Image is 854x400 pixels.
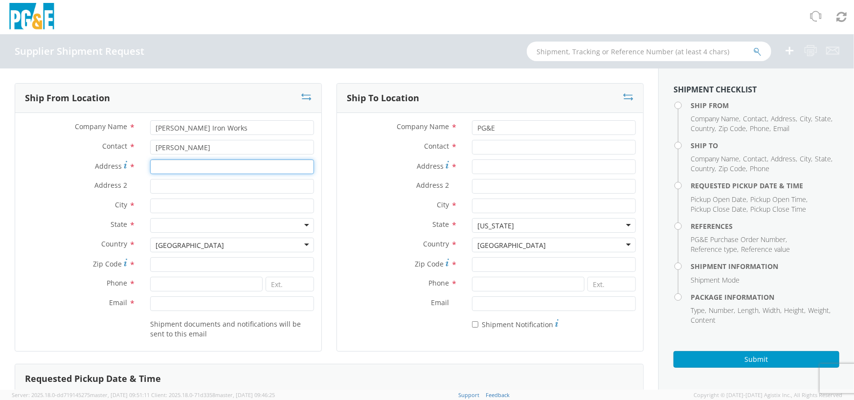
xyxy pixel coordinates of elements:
li: , [691,306,706,315]
span: Company Name [397,122,449,131]
li: , [691,154,741,164]
input: Shipment Notification [472,321,478,328]
a: Feedback [486,391,510,399]
h4: Package Information [691,293,839,301]
span: Shipment Mode [691,275,740,285]
strong: Shipment Checklist [674,84,757,95]
span: Content [691,315,716,325]
span: PG&E Purchase Order Number [691,235,786,244]
span: Phone [750,164,769,173]
li: , [763,306,782,315]
h3: Ship To Location [347,93,419,103]
h3: Ship From Location [25,93,110,103]
span: City [800,154,811,163]
li: , [800,154,812,164]
span: Address [771,154,796,163]
li: , [743,114,768,124]
span: Pickup Open Date [691,195,746,204]
li: , [691,235,787,244]
li: , [709,306,735,315]
span: Type [691,306,705,315]
li: , [691,164,716,174]
input: Shipment, Tracking or Reference Number (at least 4 chars) [527,42,771,61]
span: Number [709,306,734,315]
span: Address 2 [416,180,449,190]
span: Pickup Close Date [691,204,746,214]
div: [US_STATE] [477,221,514,231]
span: Zip Code [719,124,746,133]
button: Submit [674,351,839,368]
span: State [432,220,449,229]
li: , [808,306,831,315]
a: Support [459,391,480,399]
span: Country [101,239,127,248]
span: Company Name [691,154,739,163]
span: Reference value [741,244,790,254]
span: Contact [743,154,767,163]
label: Shipment documents and notifications will be sent to this email [150,318,314,339]
li: , [800,114,812,124]
span: City [115,200,127,209]
label: Shipment Notification [472,318,559,330]
span: Address [417,161,444,171]
input: Ext. [587,277,636,291]
span: Length [738,306,759,315]
h4: Requested Pickup Date & Time [691,182,839,189]
span: Weight [808,306,829,315]
span: Address [95,161,122,171]
span: Contact [424,141,449,151]
span: Zip Code [93,259,122,268]
h4: Shipment Information [691,263,839,270]
span: master, [DATE] 09:46:25 [215,391,275,399]
span: Country [423,239,449,248]
span: Height [784,306,804,315]
li: , [743,154,768,164]
span: Email [109,298,127,307]
h4: Supplier Shipment Request [15,46,144,57]
h3: Requested Pickup Date & Time [25,374,161,384]
li: , [691,124,716,133]
span: Phone [107,278,127,288]
span: State [815,154,831,163]
span: Contact [743,114,767,123]
span: master, [DATE] 09:51:11 [90,391,150,399]
li: , [738,306,760,315]
li: , [691,244,739,254]
span: Email [431,298,449,307]
span: Company Name [691,114,739,123]
span: Phone [750,124,769,133]
h4: Ship From [691,102,839,109]
li: , [691,114,741,124]
input: Ext. [266,277,314,291]
span: State [111,220,127,229]
span: Email [773,124,789,133]
span: City [437,200,449,209]
div: [GEOGRAPHIC_DATA] [156,241,224,250]
span: State [815,114,831,123]
span: City [800,114,811,123]
div: [GEOGRAPHIC_DATA] [477,241,546,250]
li: , [771,114,797,124]
li: , [750,195,808,204]
li: , [691,204,748,214]
span: Reference type [691,244,737,254]
li: , [719,164,747,174]
li: , [691,195,748,204]
span: Address [771,114,796,123]
span: Zip Code [415,259,444,268]
h4: References [691,222,839,230]
li: , [784,306,806,315]
span: Contact [102,141,127,151]
span: Country [691,124,715,133]
li: , [719,124,747,133]
span: Address 2 [94,180,127,190]
h4: Ship To [691,142,839,149]
li: , [815,154,832,164]
li: , [750,124,771,133]
span: Zip Code [719,164,746,173]
img: pge-logo-06675f144f4cfa6a6814.png [7,3,56,32]
span: Phone [428,278,449,288]
li: , [815,114,832,124]
span: Country [691,164,715,173]
span: Pickup Open Time [750,195,806,204]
